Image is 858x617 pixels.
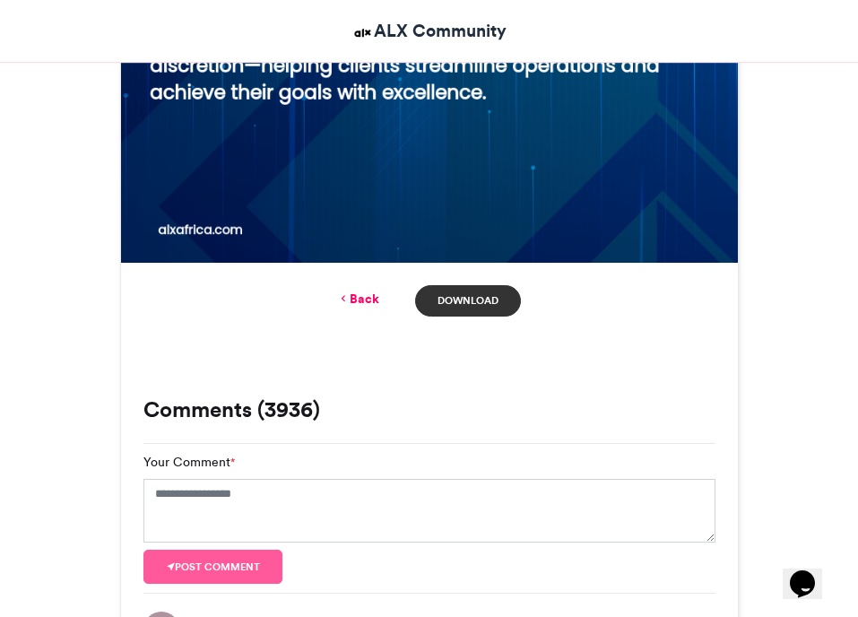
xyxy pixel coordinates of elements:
[415,285,520,317] a: Download
[337,290,379,308] a: Back
[143,550,283,584] button: Post comment
[143,399,715,421] h3: Comments (3936)
[783,545,840,599] iframe: chat widget
[351,22,374,44] img: ALX Community
[351,18,507,44] a: ALX Community
[143,453,235,472] label: Your Comment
